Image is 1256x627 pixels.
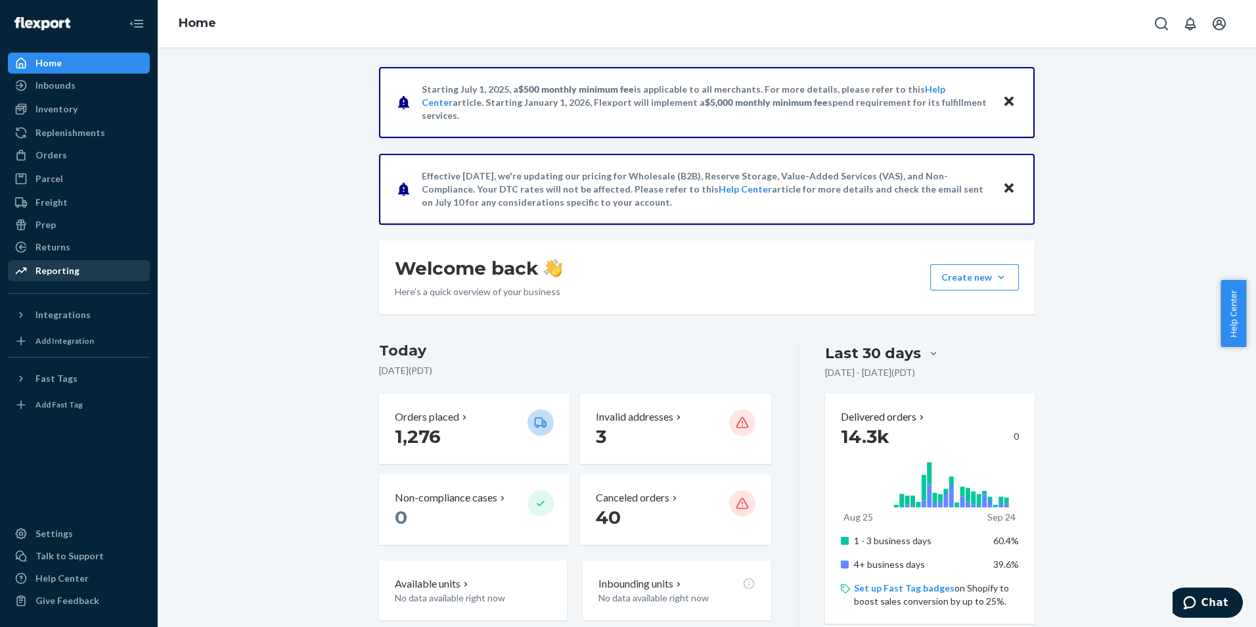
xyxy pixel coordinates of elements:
div: Parcel [35,172,63,185]
a: Parcel [8,168,150,189]
button: Create new [930,264,1019,290]
p: Aug 25 [843,511,873,524]
div: Inventory [35,103,78,116]
a: Prep [8,214,150,235]
a: Inbounds [8,75,150,96]
p: [DATE] - [DATE] ( PDT ) [825,366,915,379]
span: 14.3k [841,425,889,448]
div: Fast Tags [35,372,78,385]
div: Inbounds [35,79,76,92]
ol: breadcrumbs [168,5,227,43]
div: Help Center [35,572,89,585]
a: Home [179,16,216,30]
button: Non-compliance cases 0 [379,475,570,545]
p: Orders placed [395,409,459,425]
div: Home [35,57,62,70]
div: Add Integration [35,335,94,346]
p: Invalid addresses [596,409,673,425]
div: Replenishments [35,126,105,139]
span: $500 monthly minimum fee [518,83,634,95]
button: Talk to Support [8,546,150,567]
p: Here’s a quick overview of your business [395,285,562,298]
span: 0 [395,506,407,528]
button: Open Search Box [1148,11,1175,37]
button: Delivered orders [841,409,927,425]
span: 3 [596,425,606,448]
div: Prep [35,218,56,231]
p: 4+ business days [854,558,983,571]
a: Inventory [8,99,150,120]
div: Settings [35,527,73,540]
div: 0 [841,425,1019,448]
button: Fast Tags [8,368,150,389]
a: Orders [8,145,150,166]
p: Starting July 1, 2025, a is applicable to all merchants. For more details, please refer to this a... [422,83,990,122]
button: Close [1000,93,1018,112]
button: Inbounding unitsNo data available right now [583,561,771,620]
h3: Today [379,340,771,361]
div: Give Feedback [35,594,99,607]
a: Set up Fast Tag badges [854,582,954,593]
a: Add Fast Tag [8,394,150,415]
p: [DATE] ( PDT ) [379,364,771,377]
a: Settings [8,523,150,544]
a: Add Integration [8,331,150,352]
span: 39.6% [993,559,1019,570]
span: 60.4% [993,535,1019,546]
p: Non-compliance cases [395,490,497,505]
a: Freight [8,192,150,213]
h1: Welcome back [395,256,562,280]
a: Replenishments [8,122,150,143]
div: Returns [35,241,70,254]
div: Freight [35,196,68,209]
img: hand-wave emoji [544,259,562,277]
a: Returns [8,237,150,258]
span: $5,000 monthly minimum fee [705,97,828,108]
p: Available units [395,576,460,592]
a: Help Center [719,183,772,195]
p: Canceled orders [596,490,669,505]
button: Invalid addresses 3 [580,394,771,464]
span: 1,276 [395,425,441,448]
p: Sep 24 [987,511,1016,524]
img: Flexport logo [14,17,70,30]
p: Inbounding units [598,576,673,592]
div: Integrations [35,308,91,321]
div: Talk to Support [35,549,104,563]
span: 40 [596,506,621,528]
a: Help Center [8,568,150,589]
p: No data available right now [598,592,755,605]
div: Reporting [35,264,79,277]
button: Open account menu [1206,11,1232,37]
button: Canceled orders 40 [580,475,771,545]
iframe: Opens a widget where you can chat to one of our agents [1173,588,1243,620]
div: Orders [35,149,67,162]
div: Add Fast Tag [35,399,83,410]
a: Home [8,53,150,74]
button: Orders placed 1,276 [379,394,570,464]
p: 1 - 3 business days [854,534,983,547]
p: on Shopify to boost sales conversion by up to 25%. [854,582,1019,608]
p: No data available right now [395,592,551,605]
button: Integrations [8,304,150,325]
div: Last 30 days [825,343,921,363]
a: Reporting [8,260,150,281]
button: Open notifications [1177,11,1203,37]
button: Help Center [1221,280,1246,347]
button: Close Navigation [123,11,150,37]
button: Close [1000,179,1018,198]
p: Effective [DATE], we're updating our pricing for Wholesale (B2B), Reserve Storage, Value-Added Se... [422,170,990,209]
button: Available unitsNo data available right now [379,561,567,620]
button: Give Feedback [8,590,150,611]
